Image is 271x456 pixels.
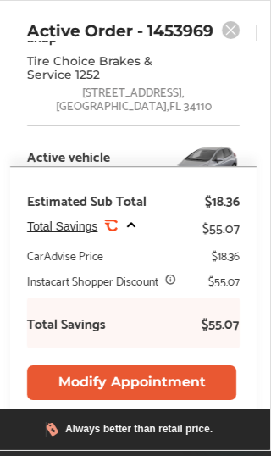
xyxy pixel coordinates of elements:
div: $18.36 [212,247,240,264]
div: $18.36 [205,192,240,209]
div: $55.07 [208,272,240,289]
div: [STREET_ADDRESS] , [GEOGRAPHIC_DATA] , FL 34110 [27,85,240,112]
img: 12816_st0640_046.jpg [172,140,240,191]
button: Modify Appointment [27,365,236,400]
div: Active vehicle [27,148,110,164]
div: Instacart Shopper Discount [27,272,158,289]
b: Total Savings [27,314,106,331]
img: dollor_label_vector.a70140d1.svg [46,422,58,437]
p: Active Order - 1453969 [27,21,213,41]
div: Tire Choice Brakes & Service 1252 [27,54,188,81]
div: Estimated Sub Total [27,192,147,209]
span: Total Savings [27,220,97,233]
div: CarAdvise Price [27,247,103,264]
div: Always better than retail price. [65,423,213,435]
b: $55.07 [189,314,240,331]
div: $55.07 [202,215,240,238]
